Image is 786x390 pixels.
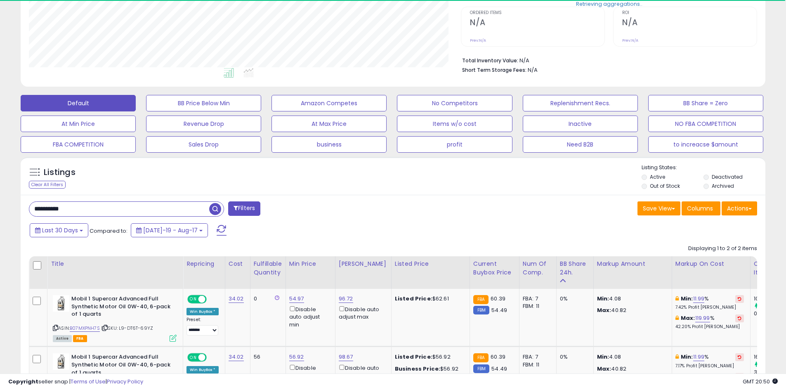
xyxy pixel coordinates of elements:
span: [DATE]-19 - Aug-17 [143,226,198,234]
span: | SKU: L9-DT6T-69YZ [101,325,153,331]
b: Min: [681,295,693,303]
b: Listed Price: [395,353,432,361]
div: Fulfillable Quantity [254,260,282,277]
p: 40.82 [597,365,666,373]
div: Preset: [186,317,219,336]
div: Disable auto adjust max [339,363,385,379]
span: 54.49 [491,306,507,314]
small: FBA [473,353,489,362]
strong: Min: [597,295,609,303]
p: 4.08 [597,353,666,361]
strong: Max: [597,306,611,314]
button: FBA COMPETITION [21,136,136,153]
a: 56.92 [289,353,304,361]
a: 54.97 [289,295,304,303]
div: FBM: 11 [523,303,550,310]
label: Deactivated [712,173,743,180]
span: OFF [205,296,219,303]
div: 56 [254,353,279,361]
button: profit [397,136,512,153]
div: Win BuyBox * [186,308,219,315]
strong: Max: [597,365,611,373]
a: 98.67 [339,353,353,361]
button: No Competitors [397,95,512,111]
small: FBM [473,306,489,314]
p: Listing States: [642,164,765,172]
button: [DATE]-19 - Aug-17 [131,223,208,237]
div: BB Share 24h. [560,260,590,277]
div: 0 [254,295,279,303]
a: 11.99 [693,353,705,361]
b: Min: [681,353,693,361]
div: 0% [560,295,587,303]
div: $56.92 [395,365,463,373]
label: Out of Stock [650,182,680,189]
button: NO FBA COMPETITION [648,116,763,132]
div: ASIN: [53,295,177,341]
a: Privacy Policy [107,378,143,385]
h5: Listings [44,167,76,178]
p: 7.42% Profit [PERSON_NAME] [675,305,744,310]
a: 96.72 [339,295,353,303]
div: % [675,314,744,330]
button: Save View [637,201,680,215]
img: 41-gf6mtCdL._SL40_.jpg [53,353,69,370]
label: Active [650,173,665,180]
span: 60.39 [491,295,505,303]
a: B07MXPNH7S [70,325,100,332]
div: FBM: 11 [523,361,550,369]
b: Business Price: [395,365,440,373]
a: Terms of Use [71,378,106,385]
div: Cost [229,260,247,268]
div: Markup Amount [597,260,668,268]
button: Amazon Competes [271,95,387,111]
div: Clear All Filters [29,181,66,189]
button: At Max Price [271,116,387,132]
label: Archived [712,182,734,189]
button: business [271,136,387,153]
div: FBA: 7 [523,295,550,303]
a: 34.02 [229,295,244,303]
b: Mobil 1 Supercar Advanced Full Synthetic Motor Oil 0W-40, 6-pack of 1 quarts [71,295,172,320]
a: 119.99 [695,314,710,322]
div: Disable auto adjust min [289,305,329,329]
p: 7.17% Profit [PERSON_NAME] [675,363,744,369]
strong: Copyright [8,378,38,385]
b: Mobil 1 Supercar Advanced Full Synthetic Motor Oil 0W-40, 6-pack of 1 quarts [71,353,172,378]
div: % [675,295,744,310]
b: Max: [681,314,695,322]
button: Inactive [523,116,638,132]
button: Need B2B [523,136,638,153]
span: 54.49 [491,365,507,373]
strong: Min: [597,353,609,361]
div: Repricing [186,260,222,268]
div: Disable auto adjust max [339,305,385,321]
div: Num of Comp. [523,260,553,277]
p: 4.08 [597,295,666,303]
div: Current Buybox Price [473,260,516,277]
span: FBA [73,335,87,342]
span: All listings currently available for purchase on Amazon [53,335,72,342]
th: The percentage added to the cost of goods (COGS) that forms the calculator for Min & Max prices. [672,256,750,289]
div: [PERSON_NAME] [339,260,388,268]
button: Sales Drop [146,136,261,153]
img: 41-gf6mtCdL._SL40_.jpg [53,295,69,312]
button: to increacse $amount [648,136,763,153]
div: seller snap | | [8,378,143,386]
div: % [675,353,744,369]
div: 0% [560,353,587,361]
button: Items w/o cost [397,116,512,132]
span: OFF [205,354,219,361]
span: 60.39 [491,353,505,361]
div: Disable auto adjust min [289,363,329,387]
div: Ordered Items [754,260,784,277]
small: FBA [473,295,489,304]
button: BB Share = Zero [648,95,763,111]
span: ON [188,296,198,303]
div: $62.61 [395,295,463,303]
span: Compared to: [90,227,127,235]
button: Actions [722,201,757,215]
button: Filters [228,201,260,216]
div: Displaying 1 to 2 of 2 items [688,245,757,253]
span: Last 30 Days [42,226,78,234]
